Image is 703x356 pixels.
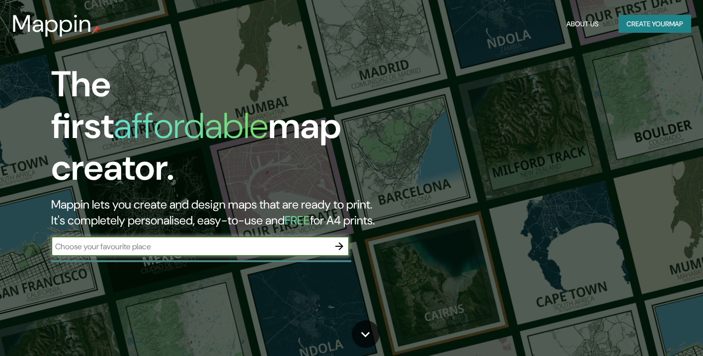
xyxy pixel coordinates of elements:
[562,15,603,33] button: About Us
[285,213,310,228] h5: FREE
[51,197,403,228] h2: Mappin lets you create and design maps that are ready to print. It's completely personalised, eas...
[114,103,268,149] h1: affordable
[619,15,691,33] button: Create yourmap
[51,64,403,197] h1: The first map creator.
[12,10,92,38] h3: Mappin
[92,26,100,34] img: mappin-pin
[51,241,329,252] input: Choose your favourite place
[615,317,692,345] iframe: Help widget launcher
